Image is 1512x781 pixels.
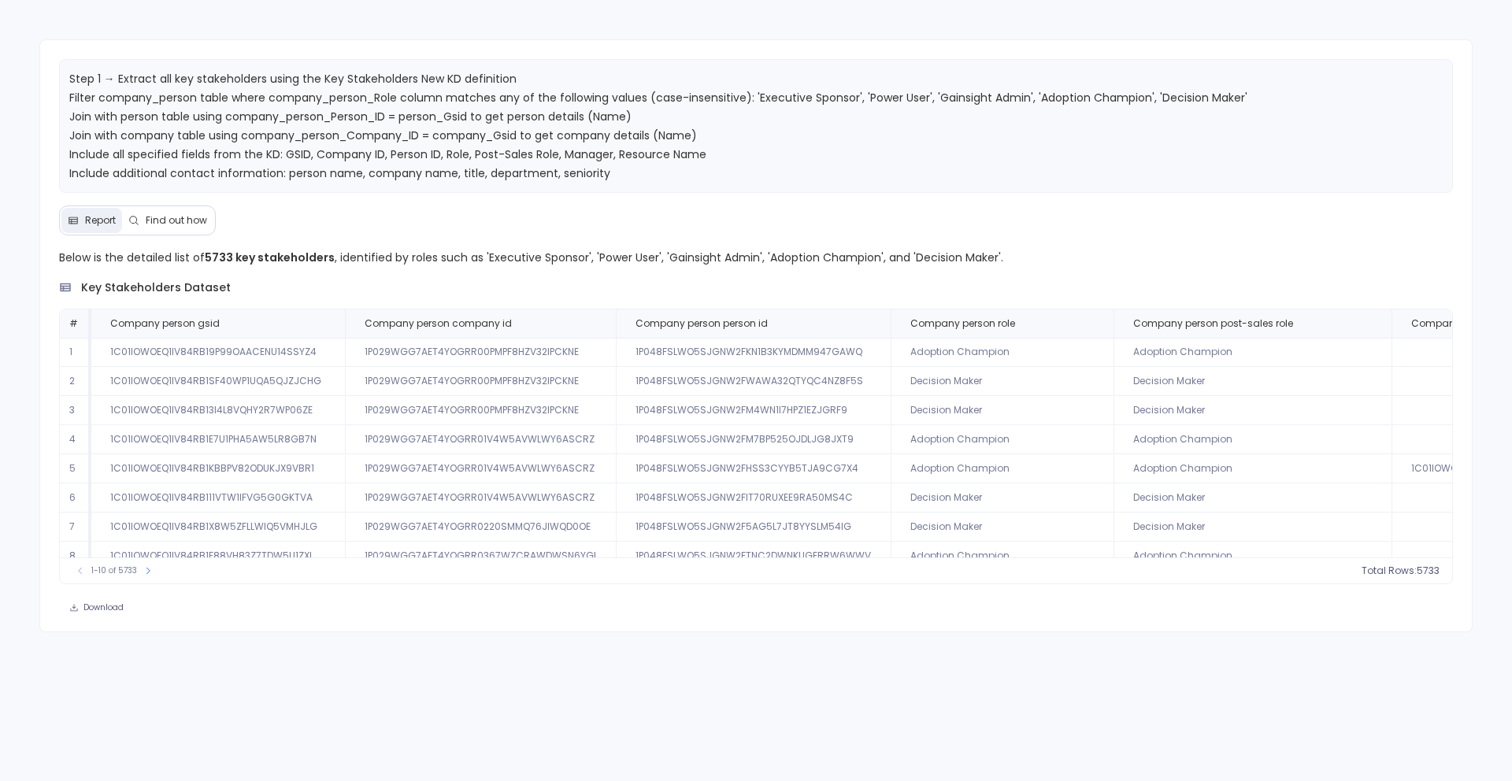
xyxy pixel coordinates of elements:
span: Company person post-sales role [1133,317,1293,330]
span: Find out how [146,214,207,227]
span: Company person person id [636,317,768,330]
td: 1P029WGG7AET4YOGRR0367WZCRAWDWSN6YGI [345,542,616,571]
td: Decision Maker [1114,396,1392,425]
td: Adoption Champion [891,454,1114,483]
td: 4 [60,425,91,454]
span: Download [83,602,124,613]
td: Decision Maker [1114,513,1392,542]
span: Total Rows: [1362,564,1417,577]
td: 5 [60,454,91,483]
td: 1C01IOWOEQ1IV84RB1SF40WP1UQA5QJZJCHG [91,367,345,396]
button: Report [61,208,122,233]
td: 1P048FSLWO5SJGNW2FHSS3CYYB5TJA9CG7X4 [616,454,891,483]
td: 1C01IOWOEQ1IV84RB19P99OAACENU14SSYZ4 [91,338,345,367]
td: 1P029WGG7AET4YOGRR01V4W5AVWLWY6ASCRZ [345,454,616,483]
td: 2 [60,367,91,396]
span: Company person role [910,317,1015,330]
td: 1C01IOWOEQ1IV84RB1X8W5ZFLLWIQ5VMHJLG [91,513,345,542]
td: Adoption Champion [1114,454,1392,483]
td: 8 [60,542,91,571]
td: 1C01IOWOEQ1IV84RB111VTW1IFVG5G0GKTVA [91,483,345,513]
td: 1C01IOWOEQ1IV84RB1E7U1PHA5AW5LR8GB7N [91,425,345,454]
p: Below is the detailed list of , identified by roles such as 'Executive Sponsor', 'Power User', 'G... [59,248,1454,267]
td: 1 [60,338,91,367]
td: 1P029WGG7AET4YOGRR0220SMMQ76JIWQD0OE [345,513,616,542]
td: 1C01IOWOEQ1IV84RB1KBBPV82ODUKJX9VBR1 [91,454,345,483]
td: Adoption Champion [1114,542,1392,571]
td: 1P029WGG7AET4YOGRR00PMPF8HZV32IPCKNE [345,367,616,396]
td: Decision Maker [1114,483,1392,513]
td: Adoption Champion [891,542,1114,571]
span: # [69,316,78,330]
button: Download [59,597,134,619]
td: Decision Maker [891,396,1114,425]
td: 1P029WGG7AET4YOGRR00PMPF8HZV32IPCKNE [345,396,616,425]
td: 6 [60,483,91,513]
span: 1-10 of 5733 [91,564,137,577]
td: Decision Maker [891,483,1114,513]
td: 1P048FSLWO5SJGNW2FWAWA32QTYQC4NZ8F5S [616,367,891,396]
strong: 5733 key stakeholders [205,250,335,265]
td: 1P048FSLWO5SJGNW2F5AG5L7JT8YYSLM54IG [616,513,891,542]
span: key stakeholders dataset [81,279,231,296]
td: 3 [60,396,91,425]
td: 1P029WGG7AET4YOGRR01V4W5AVWLWY6ASCRZ [345,425,616,454]
td: 1P048FSLWO5SJGNW2FM4WN1I7HPZ1EZJGRF9 [616,396,891,425]
span: Company person gsid [110,317,220,330]
td: 1P048FSLWO5SJGNW2FM7BP525OJDLJG8JXT9 [616,425,891,454]
td: 1P029WGG7AET4YOGRR01V4W5AVWLWY6ASCRZ [345,483,616,513]
span: Report [85,214,116,227]
td: 1P029WGG7AET4YOGRR00PMPF8HZV32IPCKNE [345,338,616,367]
td: Adoption Champion [891,425,1114,454]
td: Decision Maker [1114,367,1392,396]
td: 1P048FSLWO5SJGNW2FKN1B3KYMDMM947GAWQ [616,338,891,367]
span: 5733 [1417,564,1440,577]
td: Adoption Champion [1114,425,1392,454]
span: Step 1 → Extract all key stakeholders using the Key Stakeholders New KD definition Filter company... [69,71,1247,238]
td: 1P048FSLWO5SJGNW2FIT70RUXEE9RA50MS4C [616,483,891,513]
span: Company person company id [365,317,512,330]
td: Decision Maker [891,367,1114,396]
td: 1C01IOWOEQ1IV84RB1F88VH83Z7TDW5U1ZXL [91,542,345,571]
td: 7 [60,513,91,542]
button: Find out how [122,208,213,233]
td: 1P048FSLWO5SJGNW2FTNC2DWNKUGERRW6WWV [616,542,891,571]
td: Adoption Champion [891,338,1114,367]
td: Adoption Champion [1114,338,1392,367]
td: Decision Maker [891,513,1114,542]
td: 1C01IOWOEQ1IV84RB13I4L8VQHY2R7WP06ZE [91,396,345,425]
